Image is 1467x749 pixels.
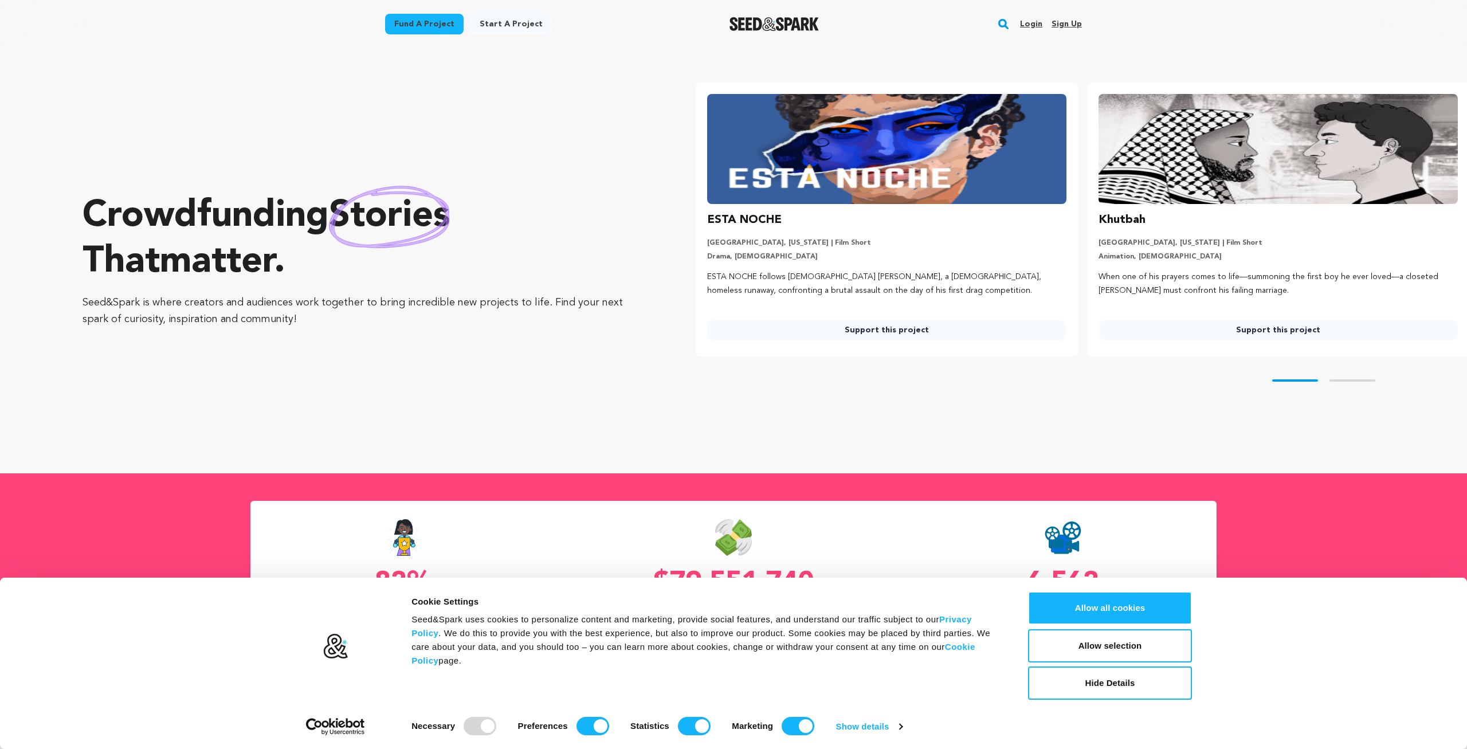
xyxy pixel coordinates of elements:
[580,570,887,597] p: $79,551,740
[323,633,348,660] img: logo
[1099,238,1458,248] p: [GEOGRAPHIC_DATA], [US_STATE] | Film Short
[470,14,552,34] a: Start a project
[1045,519,1081,556] img: Seed&Spark Projects Created Icon
[518,721,568,731] strong: Preferences
[1099,252,1458,261] p: Animation, [DEMOGRAPHIC_DATA]
[83,194,650,285] p: Crowdfunding that .
[1099,270,1458,298] p: When one of his prayers comes to life—summoning the first boy he ever loved—a closeted [PERSON_NA...
[707,270,1066,298] p: ESTA NOCHE follows [DEMOGRAPHIC_DATA] [PERSON_NAME], a [DEMOGRAPHIC_DATA], homeless runaway, conf...
[1028,591,1192,625] button: Allow all cookies
[630,721,669,731] strong: Statistics
[385,14,464,34] a: Fund a project
[411,712,411,713] legend: Consent Selection
[715,519,752,556] img: Seed&Spark Money Raised Icon
[707,320,1066,340] a: Support this project
[729,17,819,31] a: Seed&Spark Homepage
[386,519,422,556] img: Seed&Spark Success Rate Icon
[707,211,782,229] h3: ESTA NOCHE
[83,295,650,328] p: Seed&Spark is where creators and audiences work together to bring incredible new projects to life...
[1099,94,1458,204] img: Khutbah image
[836,718,903,735] a: Show details
[411,614,972,638] a: Privacy Policy
[1052,15,1082,33] a: Sign up
[910,570,1217,597] p: 6,562
[1028,666,1192,700] button: Hide Details
[707,94,1066,204] img: ESTA NOCHE image
[707,238,1066,248] p: [GEOGRAPHIC_DATA], [US_STATE] | Film Short
[285,718,386,735] a: Usercentrics Cookiebot - opens in a new window
[250,570,557,597] p: 82%
[729,17,819,31] img: Seed&Spark Logo Dark Mode
[1020,15,1042,33] a: Login
[732,721,773,731] strong: Marketing
[411,595,1002,609] div: Cookie Settings
[707,252,1066,261] p: Drama, [DEMOGRAPHIC_DATA]
[1099,211,1146,229] h3: Khutbah
[160,244,274,281] span: matter
[411,721,455,731] strong: Necessary
[1028,629,1192,662] button: Allow selection
[329,186,450,248] img: hand sketched image
[411,613,1002,668] div: Seed&Spark uses cookies to personalize content and marketing, provide social features, and unders...
[1099,320,1458,340] a: Support this project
